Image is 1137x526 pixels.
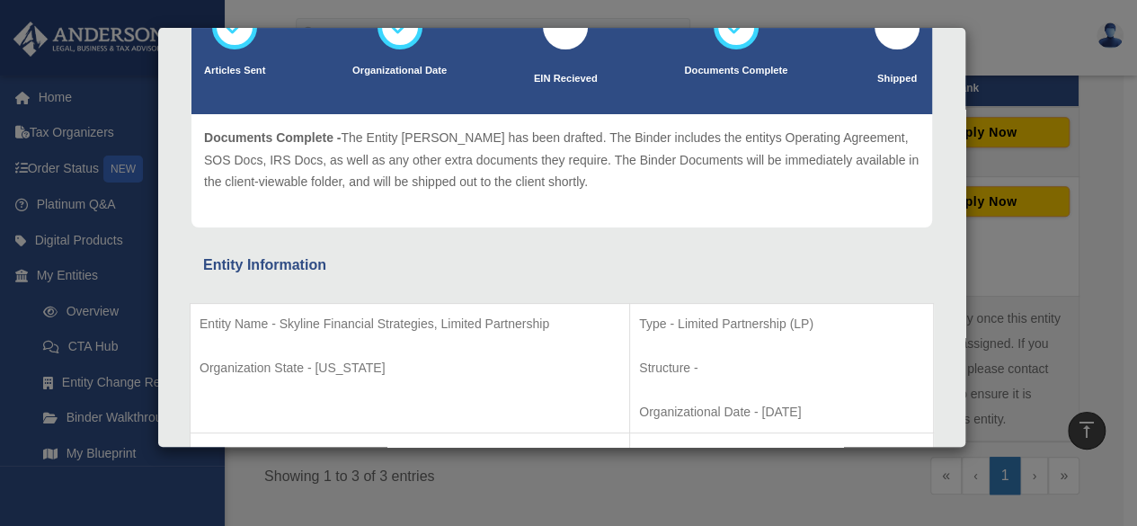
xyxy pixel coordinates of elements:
p: Organization State - [US_STATE] [200,357,620,379]
p: Documents Complete [684,62,787,80]
p: Organizational Date [352,62,447,80]
p: The Entity [PERSON_NAME] has been drafted. The Binder includes the entitys Operating Agreement, S... [204,127,919,193]
p: Entity Name - Skyline Financial Strategies, Limited Partnership [200,313,620,335]
p: EIN Recieved [534,70,598,88]
span: Documents Complete - [204,130,341,145]
p: Business Address - [STREET_ADDRESS] [639,442,924,465]
p: Shipped [875,70,919,88]
p: EIN # - [200,442,620,465]
p: Structure - [639,357,924,379]
p: Type - Limited Partnership (LP) [639,313,924,335]
p: Organizational Date - [DATE] [639,401,924,423]
div: Entity Information [203,253,920,278]
p: Articles Sent [204,62,265,80]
